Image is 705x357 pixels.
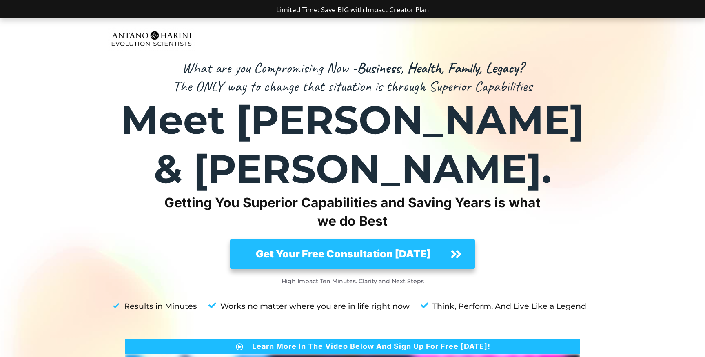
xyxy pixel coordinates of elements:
a: Get Your Free Consultation [DATE] [230,239,475,269]
strong: Getting You Superior Capabilities and Saving Years is what we do Best [164,195,541,229]
strong: Works no matter where you are in life right now [220,302,410,311]
strong: Meet [PERSON_NAME] & [PERSON_NAME]. [121,96,584,193]
strong: Get Your Free Consultation [DATE] [256,248,430,260]
p: What are you Compromising Now - [108,59,597,77]
strong: High Impact Ten Minutes. Clarity and Next Steps [282,277,424,285]
strong: Learn More In The Video Below And Sign Up For Free [DATE]! [252,342,490,350]
strong: Business, Health, Family, Legacy? [357,58,523,77]
img: Evolution-Scientist (2) [108,27,195,51]
strong: Think, Perform, And Live Like a Legend [432,302,586,311]
strong: Results in Minutes [124,302,197,311]
a: Limited Time: Save BIG with Impact Creator Plan [276,5,429,14]
p: The ONLY way to change that situation is through Superior Capabilities [108,77,597,95]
